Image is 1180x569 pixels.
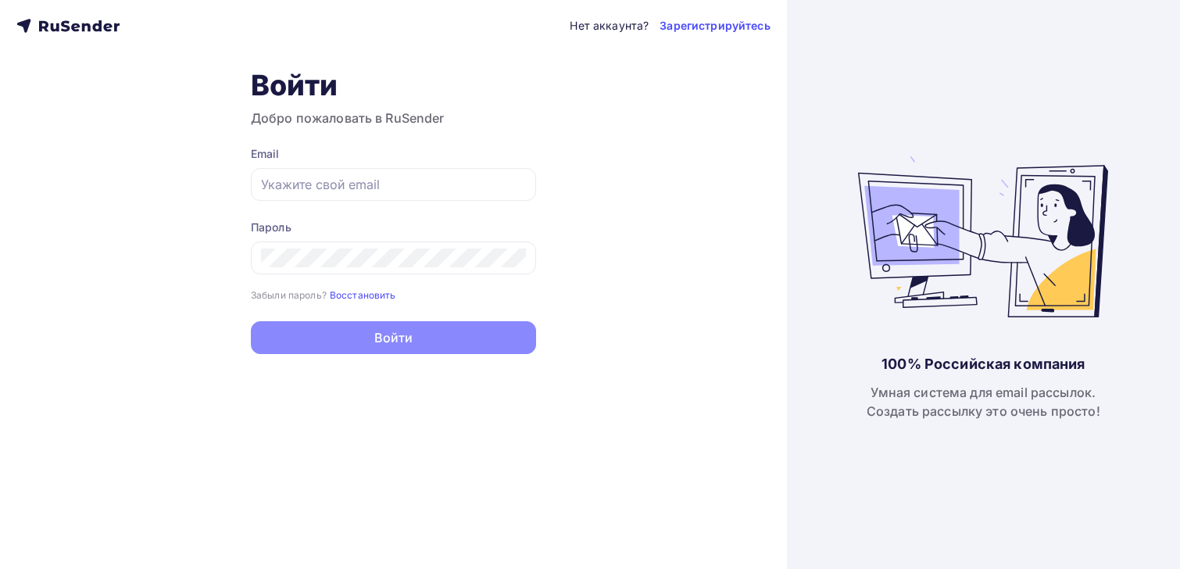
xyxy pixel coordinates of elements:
div: 100% Российская компания [881,355,1085,374]
h1: Войти [251,68,536,102]
div: Email [251,146,536,162]
a: Зарегистрируйтесь [660,18,770,34]
input: Укажите свой email [261,175,526,194]
a: Восстановить [330,288,396,301]
div: Нет аккаунта? [570,18,649,34]
div: Пароль [251,220,536,235]
small: Восстановить [330,289,396,301]
div: Умная система для email рассылок. Создать рассылку это очень просто! [867,383,1100,420]
button: Войти [251,321,536,354]
small: Забыли пароль? [251,289,327,301]
h3: Добро пожаловать в RuSender [251,109,536,127]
